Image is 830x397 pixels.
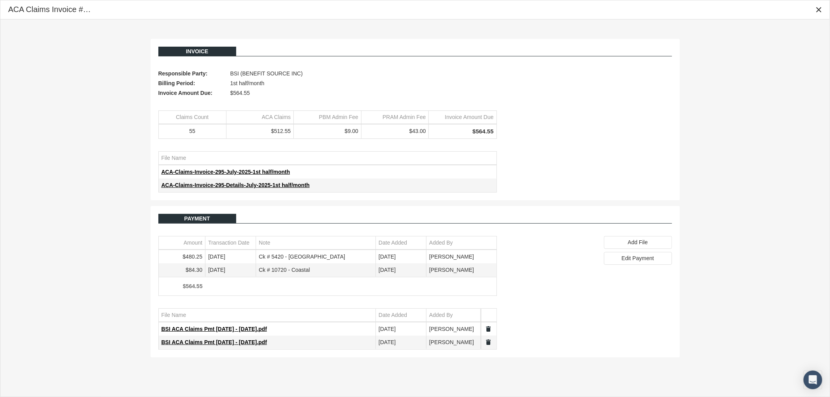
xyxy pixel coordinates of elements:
td: Column File Name [159,152,497,165]
td: [DATE] [205,250,256,264]
div: Note [259,239,270,247]
td: Column Date Added [376,236,426,250]
div: PBM Admin Fee [319,114,358,121]
span: Invoice Amount Due: [158,88,226,98]
td: [DATE] [376,264,426,277]
td: Column Added By [426,236,497,250]
td: Column Amount [159,236,205,250]
a: Split [485,325,492,332]
div: Date Added [379,311,407,319]
td: Column Date Added [376,309,426,322]
div: $9.00 [297,128,358,135]
span: Payment [184,215,210,222]
td: Column Transaction Date [205,236,256,250]
div: Open Intercom Messenger [804,371,822,389]
td: [DATE] [376,323,426,336]
td: Column ACA Claims [226,111,294,124]
td: $480.25 [159,250,205,264]
div: Close [812,3,826,17]
span: Invoice [186,48,209,54]
span: $564.55 [230,88,250,98]
td: [DATE] [376,336,426,349]
td: [DATE] [376,250,426,264]
div: Data grid [158,151,497,192]
span: Add File [628,239,648,245]
td: Column PBM Admin Fee [294,111,361,124]
div: $43.00 [364,128,426,135]
td: [PERSON_NAME] [426,336,481,349]
div: ACA Claims Invoice #295 [8,4,93,15]
div: Add File [604,236,672,249]
div: Data grid [158,110,497,139]
span: BSI ACA Claims Pmt [DATE] - [DATE].pdf [161,339,267,345]
span: 1st half/month [230,79,265,88]
div: File Name [161,311,186,319]
div: Date Added [379,239,407,247]
td: [DATE] [205,264,256,277]
div: $564.55 [432,128,493,135]
span: Edit Payment [621,255,654,261]
td: Ck # 5420 - [GEOGRAPHIC_DATA] [256,250,376,264]
td: Column PRAM Admin Fee [361,111,429,124]
div: File Name [161,154,186,162]
a: Split [485,339,492,346]
div: Invoice Amount Due [445,114,493,121]
div: Claims Count [176,114,209,121]
td: Ck # 10720 - Coastal [256,264,376,277]
td: [PERSON_NAME] [426,250,497,264]
span: Billing Period: [158,79,226,88]
span: BSI ACA Claims Pmt [DATE] - [DATE].pdf [161,326,267,332]
div: Added By [429,239,453,247]
td: Column Claims Count [159,111,226,124]
span: BSI (BENEFIT SOURCE INC) [230,69,303,79]
td: [PERSON_NAME] [426,264,497,277]
div: $564.55 [161,283,203,290]
span: ACA-Claims-Invoice-295-Details-July-2025-1st half/month [161,182,310,188]
div: Edit Payment [604,252,672,265]
td: Column File Name [159,309,376,322]
div: Data grid [158,308,497,350]
div: Amount [184,239,202,247]
td: 55 [159,124,226,138]
div: ACA Claims [262,114,291,121]
td: Column Invoice Amount Due [429,111,497,124]
div: PRAM Admin Fee [383,114,426,121]
span: Responsible Party: [158,69,226,79]
td: $84.30 [159,264,205,277]
td: [PERSON_NAME] [426,323,481,336]
td: Column Note [256,236,376,250]
div: Data grid [158,236,497,296]
div: Transaction Date [208,239,249,247]
div: Added By [429,311,453,319]
td: Column Added By [426,309,481,322]
div: $512.55 [229,128,291,135]
span: ACA-Claims-Invoice-295-July-2025-1st half/month [161,169,290,175]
